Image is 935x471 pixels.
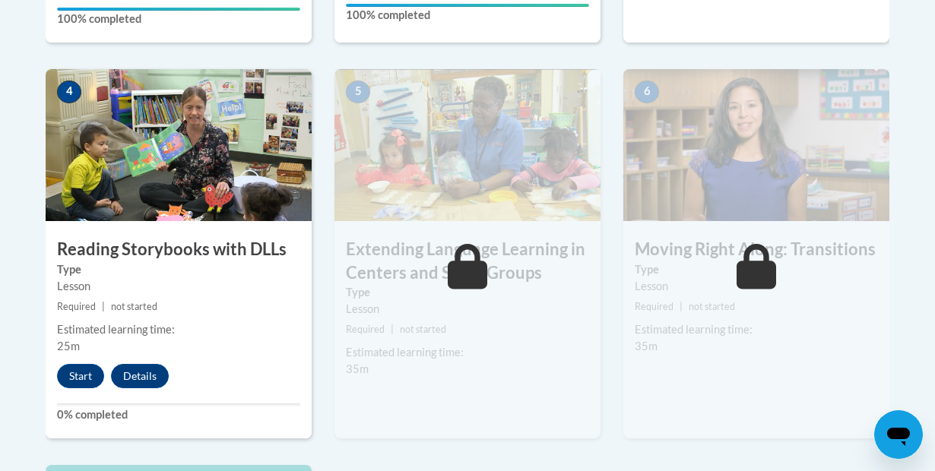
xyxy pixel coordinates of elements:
[57,301,96,312] span: Required
[346,344,589,361] div: Estimated learning time:
[57,81,81,103] span: 4
[346,301,589,318] div: Lesson
[346,284,589,301] label: Type
[874,410,923,459] iframe: Button to launch messaging window
[400,324,446,335] span: not started
[334,238,601,285] h3: Extending Language Learning in Centers and Small Groups
[46,69,312,221] img: Course Image
[57,261,300,278] label: Type
[623,238,889,261] h3: Moving Right Along: Transitions
[635,81,659,103] span: 6
[57,364,104,388] button: Start
[57,278,300,295] div: Lesson
[346,362,369,375] span: 35m
[334,69,601,221] img: Course Image
[635,301,674,312] span: Required
[57,321,300,338] div: Estimated learning time:
[57,11,300,27] label: 100% completed
[57,406,300,423] label: 0% completed
[346,81,370,103] span: 5
[346,7,589,24] label: 100% completed
[680,301,683,312] span: |
[689,301,735,312] span: not started
[635,340,658,352] span: 35m
[346,324,385,335] span: Required
[111,301,157,312] span: not started
[635,261,878,278] label: Type
[635,278,878,295] div: Lesson
[346,4,589,7] div: Your progress
[46,238,312,261] h3: Reading Storybooks with DLLs
[111,364,169,388] button: Details
[635,321,878,338] div: Estimated learning time:
[391,324,394,335] span: |
[57,340,80,352] span: 25m
[57,8,300,11] div: Your progress
[623,69,889,221] img: Course Image
[102,301,105,312] span: |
